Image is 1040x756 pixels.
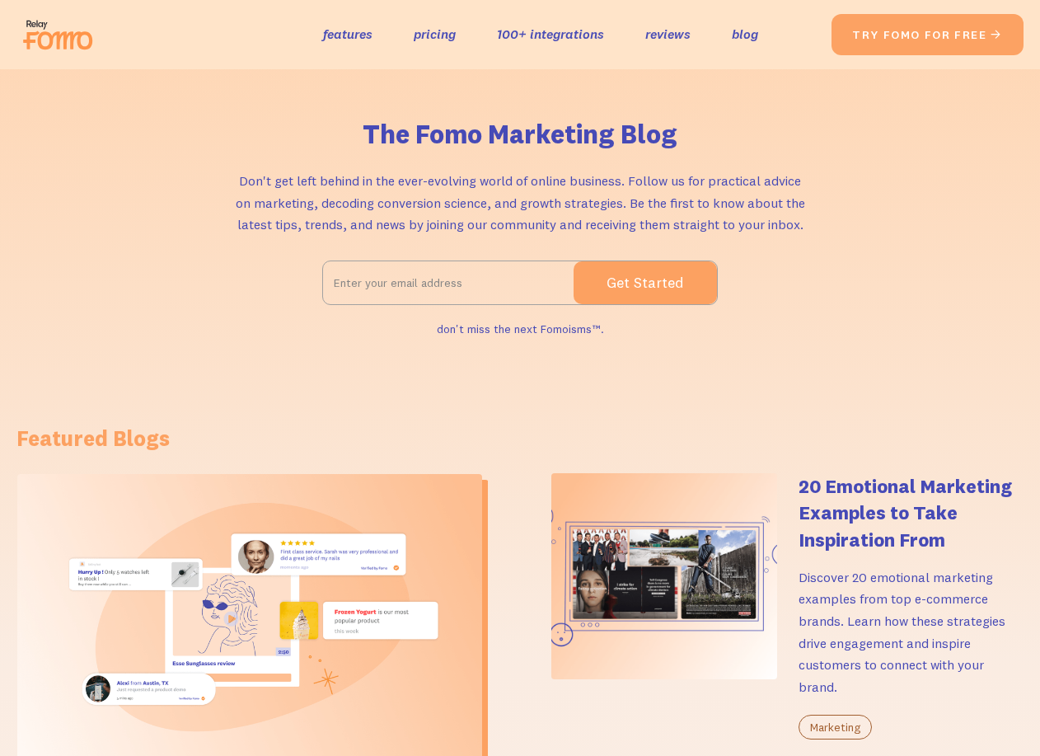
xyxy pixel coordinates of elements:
[574,261,717,304] input: Get Started
[323,22,372,46] a: features
[990,27,1003,42] span: 
[363,119,677,150] h1: The Fomo Marketing Blog
[732,22,758,46] a: blog
[799,473,1024,553] h4: 20 Emotional Marketing Examples to Take Inspiration From
[16,424,1024,453] h1: Featured Blogs
[414,22,456,46] a: pricing
[232,170,808,236] p: Don't get left behind in the ever-evolving world of online business. Follow us for practical advi...
[799,566,1024,698] p: Discover 20 emotional marketing examples from top e-commerce brands. Learn how these strategies d...
[832,14,1024,55] a: try fomo for free
[497,22,604,46] a: 100+ integrations
[322,261,718,305] form: Email Form 2
[645,22,691,46] a: reviews
[551,473,1024,740] a: 20 Emotional Marketing Examples to Take Inspiration FromDiscover 20 emotional marketing examples ...
[323,262,574,303] input: Enter your email address
[437,317,604,341] div: don't miss the next Fomoisms™.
